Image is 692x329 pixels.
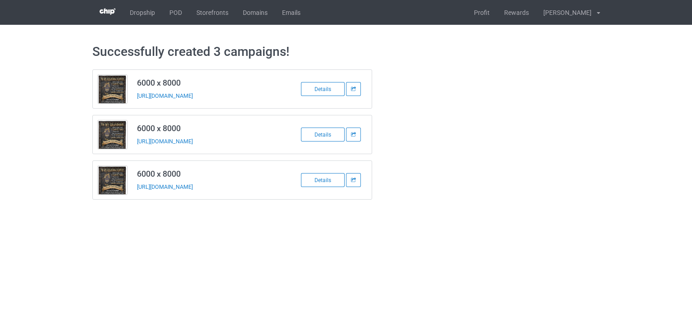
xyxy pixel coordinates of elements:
h3: 6000 x 8000 [137,169,279,179]
div: Details [301,82,345,96]
img: 3d383065fc803cdd16c62507c020ddf8.png [100,8,115,15]
h3: 6000 x 8000 [137,78,279,88]
h3: 6000 x 8000 [137,123,279,133]
a: [URL][DOMAIN_NAME] [137,138,193,145]
div: Details [301,128,345,142]
h1: Successfully created 3 campaigns! [92,44,600,60]
a: Details [301,176,346,183]
a: Details [301,85,346,92]
div: [PERSON_NAME] [536,1,592,24]
div: Details [301,173,345,187]
a: Details [301,131,346,138]
a: [URL][DOMAIN_NAME] [137,92,193,99]
a: [URL][DOMAIN_NAME] [137,183,193,190]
